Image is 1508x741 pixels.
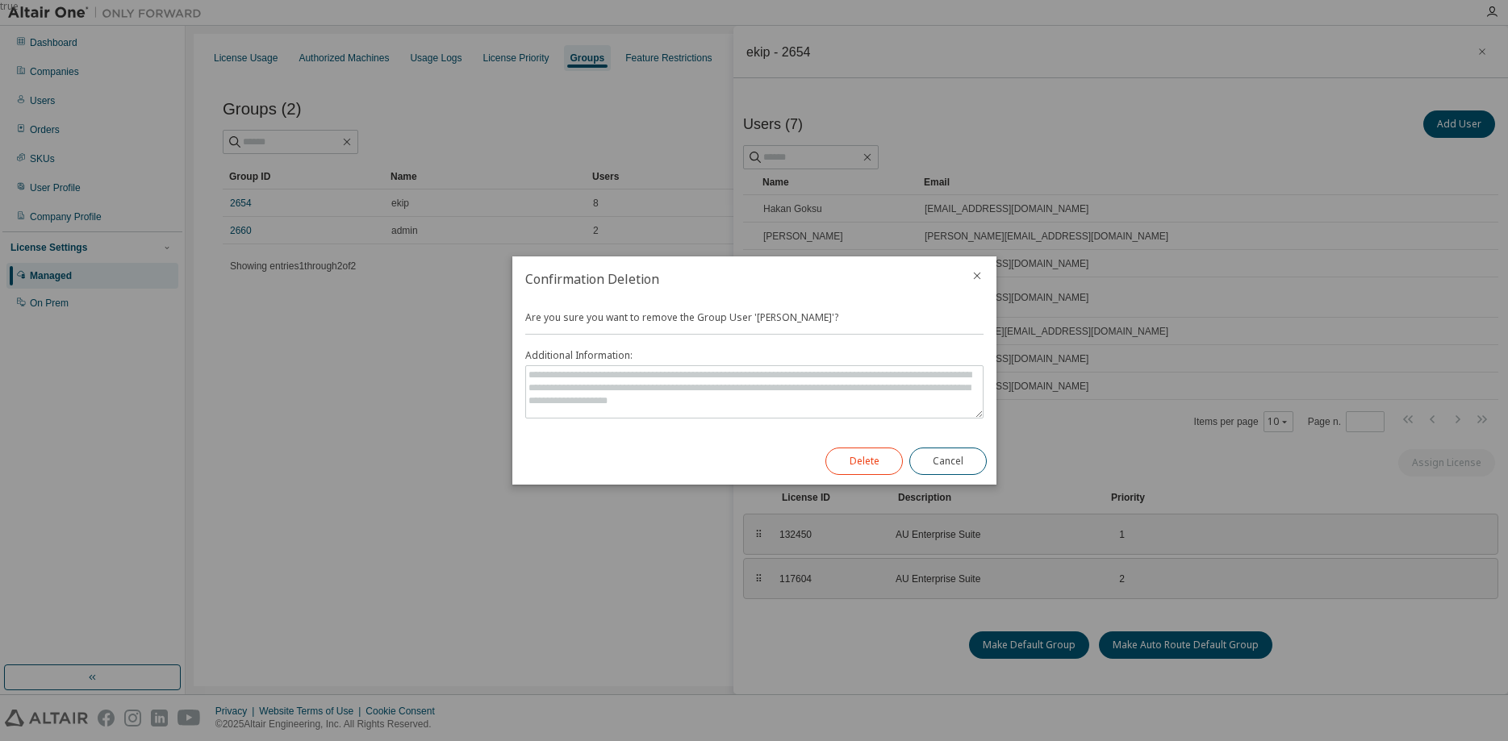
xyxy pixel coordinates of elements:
h2: Confirmation Deletion [512,256,958,302]
button: close [971,269,984,282]
label: Additional Information: [525,349,984,362]
div: Are you sure you want to remove the Group User '[PERSON_NAME]'? [525,311,984,418]
button: Delete [825,448,903,475]
button: Cancel [909,448,987,475]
